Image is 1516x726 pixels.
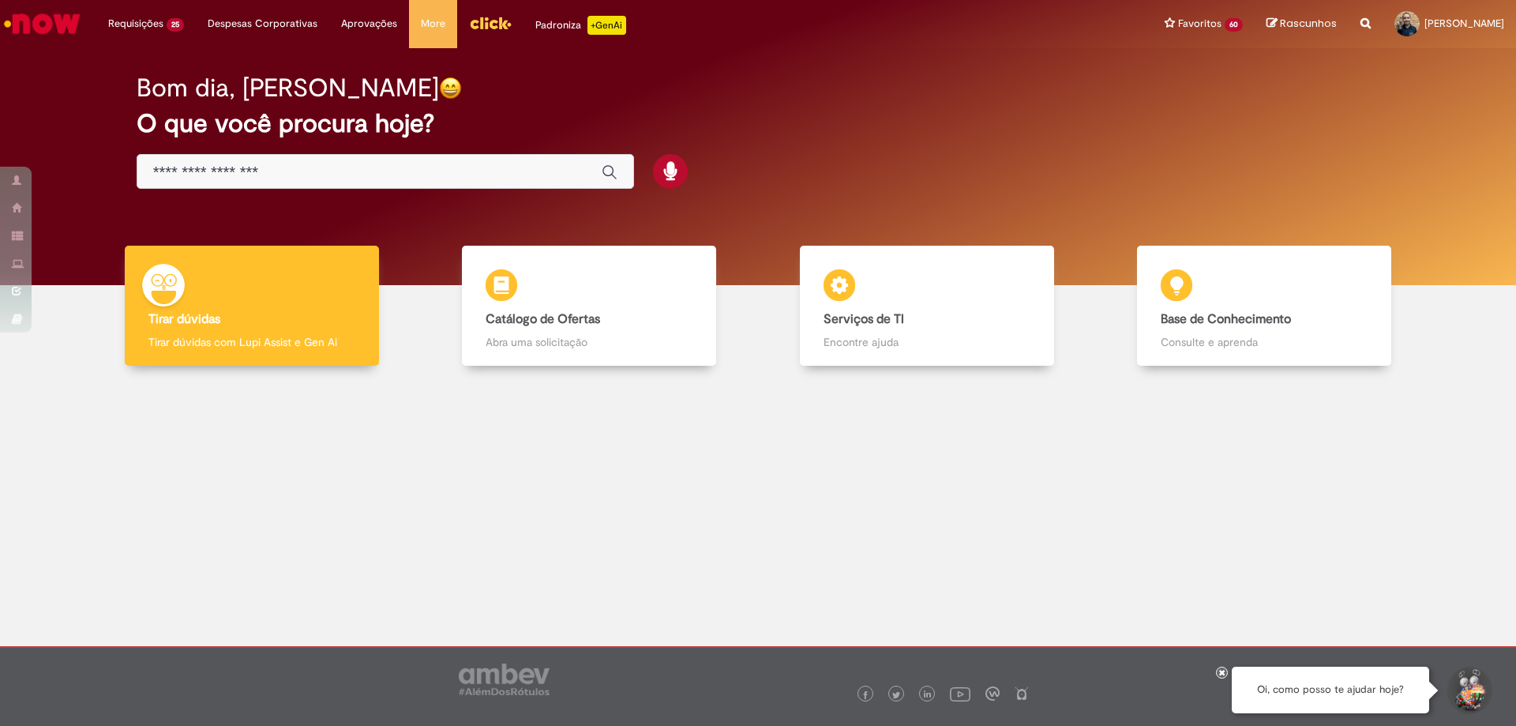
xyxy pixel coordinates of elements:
img: logo_footer_ambev_rotulo_gray.png [459,664,550,695]
b: Tirar dúvidas [148,311,220,327]
span: 25 [167,18,184,32]
span: [PERSON_NAME] [1424,17,1504,30]
img: logo_footer_youtube.png [950,683,970,704]
b: Base de Conhecimento [1161,311,1291,327]
span: Aprovações [341,16,397,32]
p: +GenAi [587,16,626,35]
img: logo_footer_twitter.png [892,691,900,699]
img: logo_footer_workplace.png [985,687,1000,701]
span: Rascunhos [1280,16,1337,31]
div: Padroniza [535,16,626,35]
h2: O que você procura hoje? [137,110,1380,137]
div: Oi, como posso te ajudar hoje? [1232,667,1429,713]
h2: Bom dia, [PERSON_NAME] [137,74,439,102]
button: Iniciar Conversa de Suporte [1445,667,1492,714]
img: logo_footer_naosei.png [1015,687,1029,701]
span: Favoritos [1178,16,1221,32]
img: ServiceNow [2,8,83,39]
a: Tirar dúvidas Tirar dúvidas com Lupi Assist e Gen Ai [83,246,421,367]
p: Consulte e aprenda [1161,334,1368,350]
span: Requisições [108,16,163,32]
a: Base de Conhecimento Consulte e aprenda [1096,246,1434,367]
img: logo_footer_facebook.png [861,691,869,699]
span: Despesas Corporativas [208,16,317,32]
a: Serviços de TI Encontre ajuda [758,246,1096,367]
p: Abra uma solicitação [486,334,692,350]
p: Tirar dúvidas com Lupi Assist e Gen Ai [148,334,355,350]
span: More [421,16,445,32]
img: logo_footer_linkedin.png [924,690,932,700]
img: click_logo_yellow_360x200.png [469,11,512,35]
a: Rascunhos [1266,17,1337,32]
a: Catálogo de Ofertas Abra uma solicitação [421,246,759,367]
b: Catálogo de Ofertas [486,311,600,327]
b: Serviços de TI [824,311,904,327]
span: 60 [1225,18,1243,32]
p: Encontre ajuda [824,334,1030,350]
img: happy-face.png [439,77,462,100]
